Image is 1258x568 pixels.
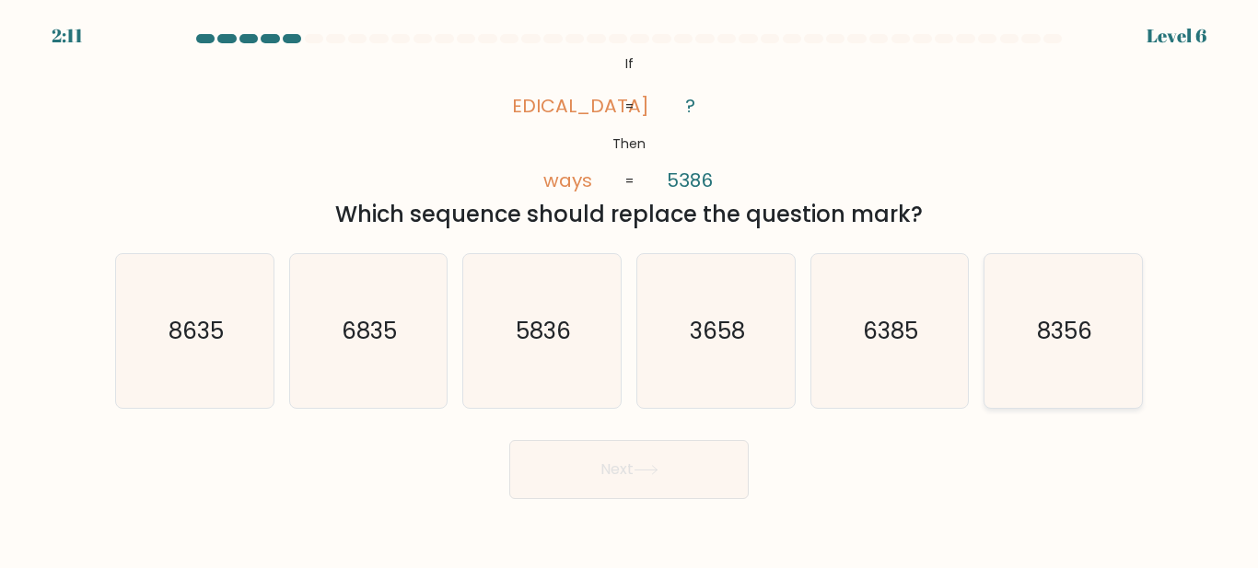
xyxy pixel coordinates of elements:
tspan: Then [612,134,646,153]
div: Which sequence should replace the question mark? [126,198,1132,231]
tspan: = [625,97,634,115]
tspan: ? [685,93,695,119]
tspan: 5386 [667,168,713,193]
div: Level 6 [1147,22,1206,50]
tspan: ways [543,168,592,193]
button: Next [509,440,749,499]
text: 3658 [690,315,745,347]
text: 6385 [864,315,919,347]
div: 2:11 [52,22,83,50]
text: 8635 [169,315,224,347]
tspan: If [625,54,634,73]
text: 5836 [516,315,571,347]
tspan: [MEDICAL_DATA] [487,93,649,119]
text: 8356 [1037,315,1092,347]
tspan: = [625,171,634,190]
svg: @import url('[URL][DOMAIN_NAME]); [512,51,746,195]
text: 6835 [343,315,398,347]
